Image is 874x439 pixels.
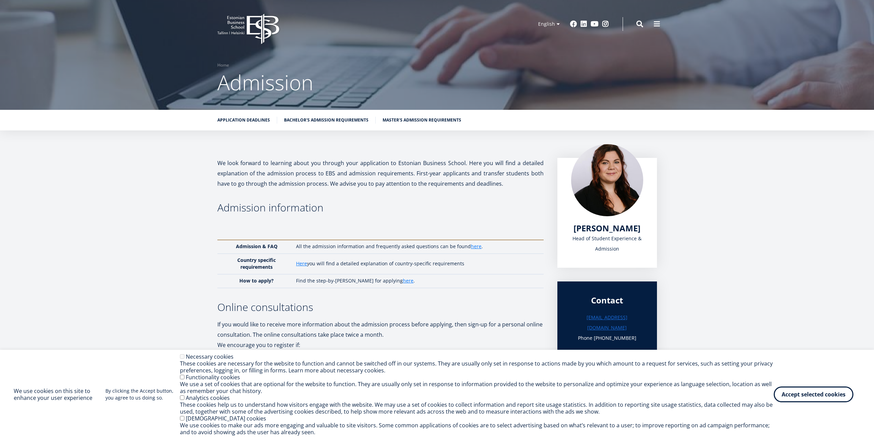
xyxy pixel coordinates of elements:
[571,233,643,254] div: Head of Student Experience & Admission
[186,415,266,422] label: [DEMOGRAPHIC_DATA] cookies
[217,158,544,189] p: We look forward to learning about you through your application to Estonian Business School. Here ...
[571,144,643,216] img: liina reimann
[383,117,461,124] a: Master's admission requirements
[591,21,599,27] a: Youtube
[293,254,543,274] td: you will find a detailed explanation of country-specific requirements
[239,277,274,284] strong: How to apply?
[217,302,544,312] h3: Online consultations
[571,333,643,343] h3: Phone [PHONE_NUMBER]
[570,21,577,27] a: Facebook
[296,277,536,284] p: Find the step-by-[PERSON_NAME] for applying .
[105,388,180,401] p: By clicking the Accept button, you agree to us doing so.
[602,21,609,27] a: Instagram
[217,62,229,69] a: Home
[237,257,276,270] strong: Country specific requirements
[293,240,543,254] td: All the admission information and frequently asked questions can be found .
[471,243,481,250] a: here
[403,277,413,284] a: here
[296,260,307,267] a: Here
[186,394,230,402] label: Analytics cookies
[186,373,240,381] label: Functionality cookies
[574,223,640,233] a: [PERSON_NAME]
[217,117,270,124] a: Application deadlines
[217,319,544,340] p: If you would like to receive more information about the admission process before applying, then s...
[217,340,544,350] p: We encourage you to register if:
[217,68,313,96] span: Admission
[284,117,368,124] a: Bachelor's admission requirements
[186,353,234,360] label: Necessary cookies
[180,401,774,415] div: These cookies help us to understand how visitors engage with the website. We may use a set of coo...
[580,21,587,27] a: Linkedin
[774,386,853,402] button: Accept selected cookies
[14,388,105,401] h2: We use cookies on this site to enhance your user experience
[571,295,643,305] div: Contact
[236,243,277,250] strong: Admission & FAQ
[574,222,640,234] span: [PERSON_NAME]
[180,360,774,374] div: These cookies are necessary for the website to function and cannot be switched off in our systems...
[180,381,774,394] div: We use a set of cookies that are optional for the website to function. They are usually only set ...
[571,312,643,333] a: [EMAIL_ADDRESS][DOMAIN_NAME]
[180,422,774,436] div: We use cookies to make our ads more engaging and valuable to site visitors. Some common applicati...
[217,203,544,213] h3: Admission information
